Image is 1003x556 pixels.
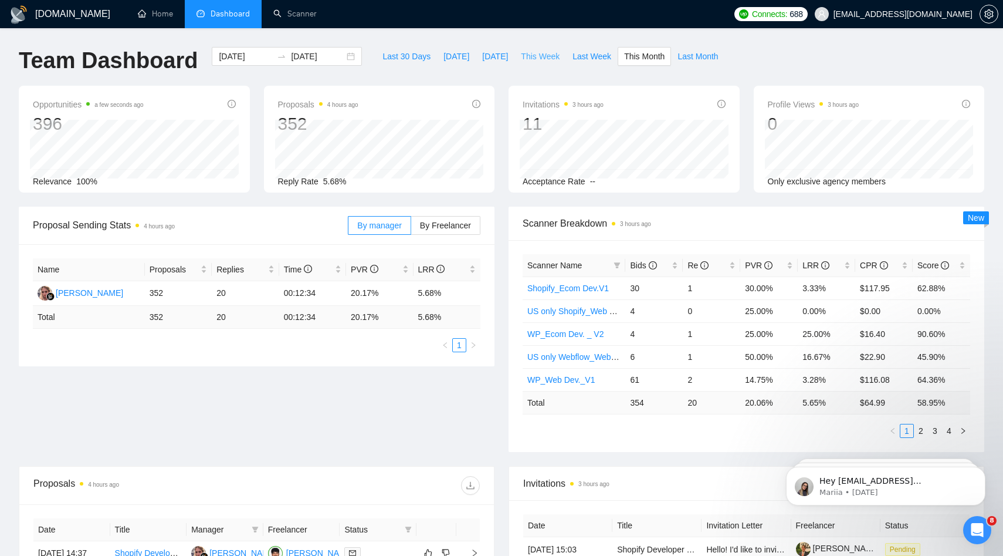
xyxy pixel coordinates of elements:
th: Status [880,514,970,537]
span: Last 30 Days [382,50,431,63]
th: Manager [187,518,263,541]
button: [DATE] [476,47,514,66]
td: 20 [212,306,279,329]
td: 3.33% [798,277,855,299]
span: PVR [351,265,378,274]
th: Invitation Letter [702,514,791,537]
span: Status [344,523,400,536]
td: Total [523,391,625,414]
button: [DATE] [437,47,476,66]
span: dashboard [196,9,205,18]
td: 3.28% [798,368,855,391]
span: Only exclusive agency members [768,177,886,186]
span: 688 [789,8,802,21]
a: KG[PERSON_NAME] [38,288,123,297]
td: 20.06 % [740,391,798,414]
span: Time [284,265,312,274]
span: setting [980,9,998,19]
span: PVR [745,261,772,270]
td: $22.90 [855,345,913,368]
th: Proposals [145,258,212,281]
th: Name [33,258,145,281]
span: Scanner Breakdown [523,216,970,231]
button: This Month [618,47,671,66]
td: 00:12:34 [279,306,346,329]
span: info-circle [436,265,445,273]
button: left [886,424,900,438]
td: 50.00% [740,345,798,368]
th: Replies [212,258,279,281]
td: 25.00% [740,322,798,345]
span: Pending [885,543,920,556]
td: 20.17 % [346,306,413,329]
span: CPR [860,261,887,270]
img: logo [9,5,28,24]
li: 3 [928,424,942,438]
time: 4 hours ago [327,102,358,108]
a: 2 [914,424,927,437]
td: 0.00% [798,299,855,322]
span: Invitations [523,97,604,112]
td: 30 [625,277,683,299]
td: 1 [683,322,740,345]
span: Re [687,261,709,270]
li: 1 [900,424,914,438]
a: Shopify_Ecom Dev.V1 [527,284,609,293]
span: to [277,52,286,61]
div: 352 [278,113,358,135]
button: Last Week [566,47,618,66]
time: 4 hours ago [88,481,119,488]
a: [PERSON_NAME] Chalaca [PERSON_NAME] [796,544,982,553]
th: Freelancer [791,514,880,537]
iframe: Intercom notifications message [768,442,1003,524]
td: 30.00% [740,277,798,299]
td: 00:12:34 [279,281,346,306]
a: 4 [943,424,955,437]
span: left [442,342,449,349]
span: Reply Rate [278,177,318,186]
a: WP_Ecom Dev. _ V2 [527,329,604,339]
input: Start date [219,50,272,63]
span: LRR [418,265,445,274]
span: LRR [802,261,829,270]
span: Scanner Name [527,261,582,270]
td: $0.00 [855,299,913,322]
td: 25.00% [740,299,798,322]
button: download [461,476,480,495]
span: filter [614,262,621,269]
td: 16.67% [798,345,855,368]
td: 64.36% [913,368,970,391]
a: Shopify Developer Needed for Custom Coding & Site Optimization [617,545,858,554]
div: 0 [768,113,859,135]
div: 396 [33,113,144,135]
td: 25.00% [798,322,855,345]
td: 1 [683,277,740,299]
span: filter [249,521,261,538]
span: 100% [76,177,97,186]
td: 352 [145,281,212,306]
td: Total [33,306,145,329]
span: filter [611,257,623,274]
td: 14.75% [740,368,798,391]
span: This Week [521,50,560,63]
td: 4 [625,322,683,345]
span: [DATE] [443,50,469,63]
button: left [438,338,452,352]
span: New [968,213,984,223]
li: Previous Page [886,424,900,438]
td: 4 [625,299,683,322]
a: searchScanner [273,9,317,19]
span: filter [402,521,414,538]
span: 8 [987,516,997,525]
button: right [466,338,480,352]
time: 3 hours ago [572,102,604,108]
span: right [960,427,967,434]
div: 11 [523,113,604,135]
li: Next Page [466,338,480,352]
span: Relevance [33,177,72,186]
span: Proposal Sending Stats [33,218,348,232]
td: $ 64.99 [855,391,913,414]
